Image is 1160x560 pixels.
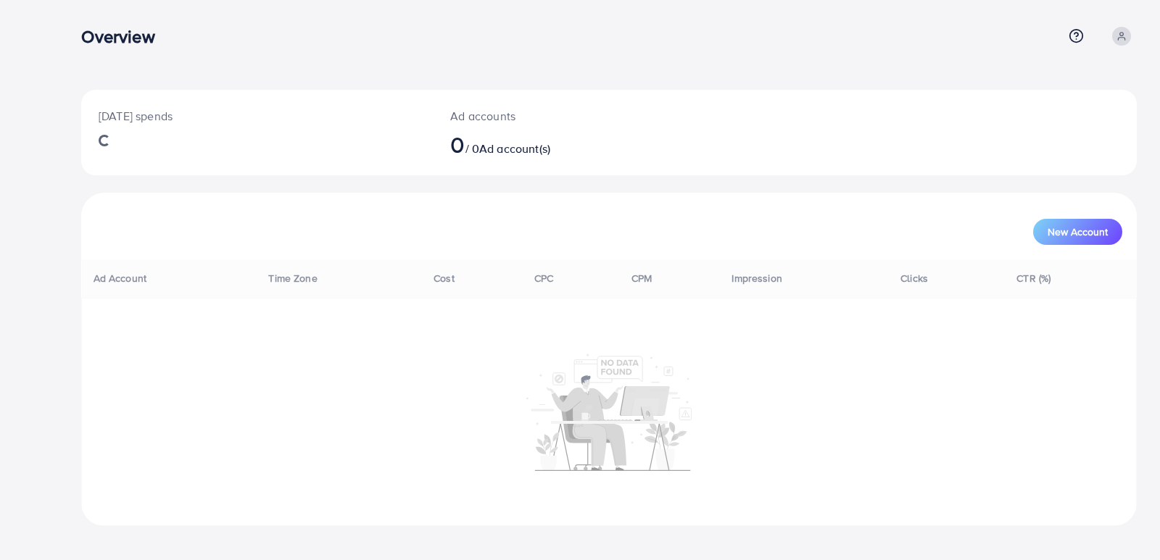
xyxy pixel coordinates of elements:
[450,107,679,125] p: Ad accounts
[450,128,465,161] span: 0
[99,107,415,125] p: [DATE] spends
[1033,219,1122,245] button: New Account
[479,141,550,156] span: Ad account(s)
[450,130,679,158] h2: / 0
[81,26,166,47] h3: Overview
[1048,227,1108,237] span: New Account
